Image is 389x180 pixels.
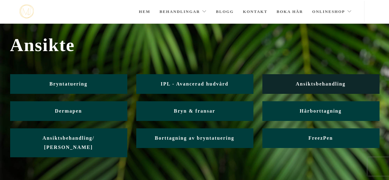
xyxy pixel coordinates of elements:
[136,101,253,121] a: Bryn & fransar
[262,101,379,121] a: Hårborttagning
[174,108,215,114] span: Bryn & fransar
[243,1,268,22] a: Kontakt
[262,74,379,94] a: Ansiktsbehandling
[308,135,333,141] span: FreezPen
[216,1,234,22] a: Blogg
[10,34,379,56] span: Ansikte
[160,1,207,22] a: Behandlingar
[300,108,341,114] span: Hårborttagning
[262,128,379,148] a: FreezPen
[19,5,34,18] a: mjstudio mjstudio mjstudio
[155,135,234,141] span: Borttagning av bryntatuering
[42,135,94,150] span: Ansiktsbehandling/ [PERSON_NAME]
[10,101,127,121] a: Dermapen
[276,1,303,22] a: Boka här
[19,5,34,18] img: mjstudio
[10,128,127,157] a: Ansiktsbehandling/ [PERSON_NAME]
[139,1,150,22] a: Hem
[136,128,253,148] a: Borttagning av bryntatuering
[296,81,345,86] span: Ansiktsbehandling
[10,74,127,94] a: Bryntatuering
[136,74,253,94] a: IPL - Avancerad hudvård
[50,81,88,86] span: Bryntatuering
[312,1,352,22] a: Onlineshop
[55,108,82,114] span: Dermapen
[161,81,228,86] span: IPL - Avancerad hudvård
